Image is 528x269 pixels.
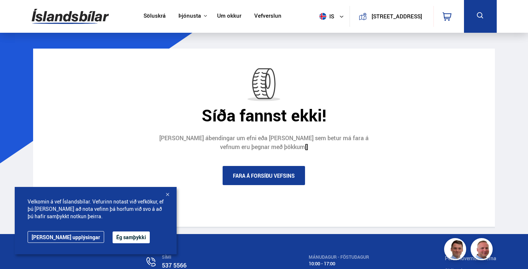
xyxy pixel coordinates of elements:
button: is [316,6,350,27]
div: MÁNUDAGUR - FÖSTUDAGUR [309,255,404,260]
a: [PERSON_NAME] upplýsingar [28,231,104,243]
a: Um okkur [217,13,241,20]
div: Síða fannst ekki! [39,106,489,125]
span: is [316,13,335,20]
div: SÍMI [162,255,267,260]
a: Söluskrá [143,13,166,20]
img: siFngHWaQ9KaOqBr.png [472,239,494,261]
div: [PERSON_NAME] ábendingar um efni eða [PERSON_NAME] sem betur má fara á vefnum eru þegnar með þökkum [153,134,374,151]
button: [STREET_ADDRESS] [370,13,424,20]
img: n0V2lOsqF3l1V2iz.svg [146,257,156,266]
button: Ég samþykki [113,231,150,243]
span: Velkomin á vef Íslandsbílar. Vefurinn notast við vefkökur, ef þú [PERSON_NAME] að nota vefinn þá ... [28,198,164,220]
a: [STREET_ADDRESS] [354,6,429,27]
button: Þjónusta [178,13,201,20]
a: Vefverslun [254,13,281,20]
div: 10:00 - 17:00 [309,261,404,266]
a: [] [305,143,308,151]
img: FbJEzSuNWCJXmdc-.webp [445,239,467,261]
a: Fara á forsíðu vefsins [223,166,305,185]
img: G0Ugv5HjCgRt.svg [32,4,109,28]
img: svg+xml;base64,PHN2ZyB4bWxucz0iaHR0cDovL3d3dy53My5vcmcvMjAwMC9zdmciIHdpZHRoPSI1MTIiIGhlaWdodD0iNT... [319,13,326,20]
